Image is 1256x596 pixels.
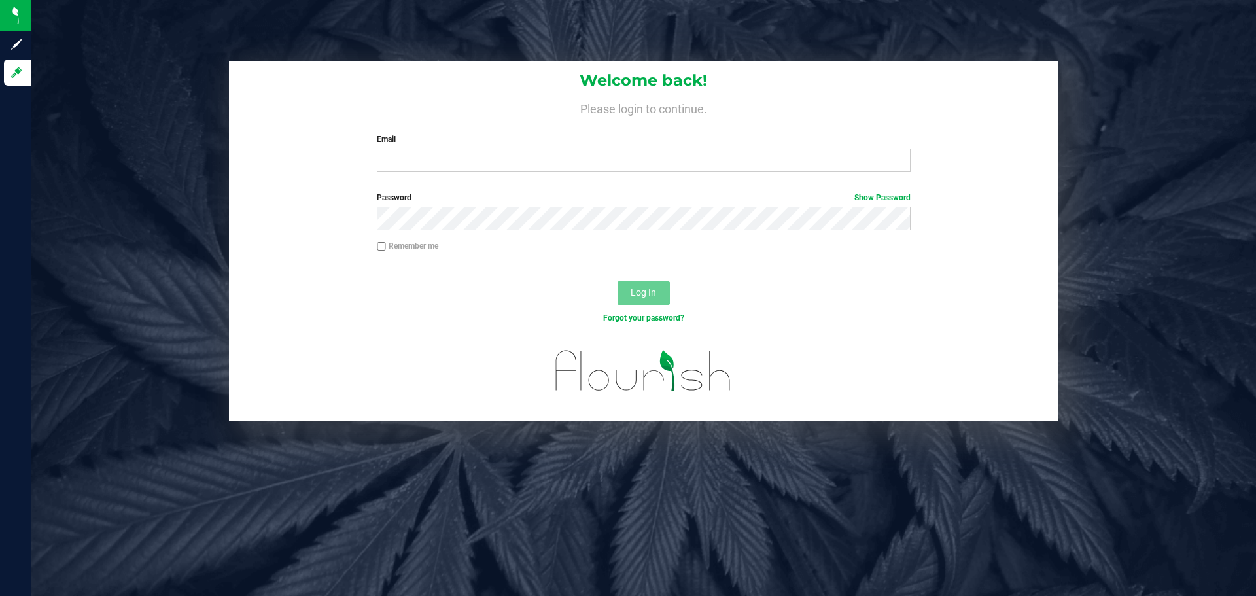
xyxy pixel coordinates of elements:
[229,72,1058,89] h1: Welcome back!
[631,287,656,298] span: Log In
[377,240,438,252] label: Remember me
[540,338,747,404] img: flourish_logo.svg
[377,193,411,202] span: Password
[10,66,23,79] inline-svg: Log in
[10,38,23,51] inline-svg: Sign up
[377,133,910,145] label: Email
[618,281,670,305] button: Log In
[229,99,1058,115] h4: Please login to continue.
[854,193,911,202] a: Show Password
[377,242,386,251] input: Remember me
[603,313,684,323] a: Forgot your password?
